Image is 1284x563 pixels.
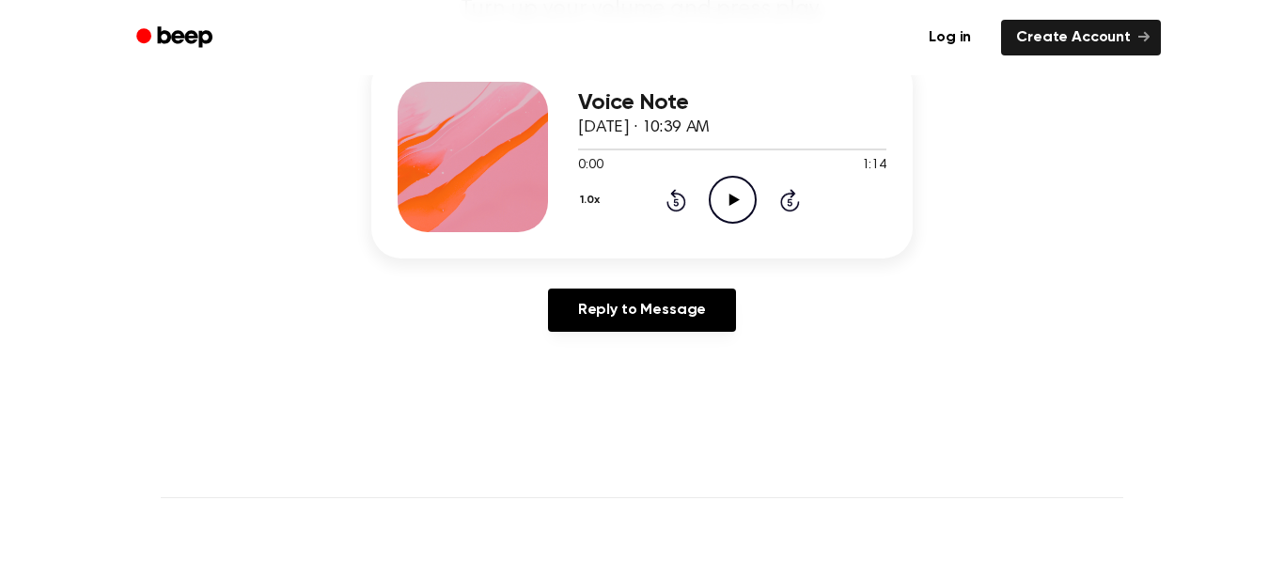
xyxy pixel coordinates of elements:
[548,289,736,332] a: Reply to Message
[578,119,710,136] span: [DATE] · 10:39 AM
[862,156,886,176] span: 1:14
[123,20,229,56] a: Beep
[910,16,990,59] a: Log in
[578,184,606,216] button: 1.0x
[578,90,886,116] h3: Voice Note
[1001,20,1161,55] a: Create Account
[578,156,603,176] span: 0:00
